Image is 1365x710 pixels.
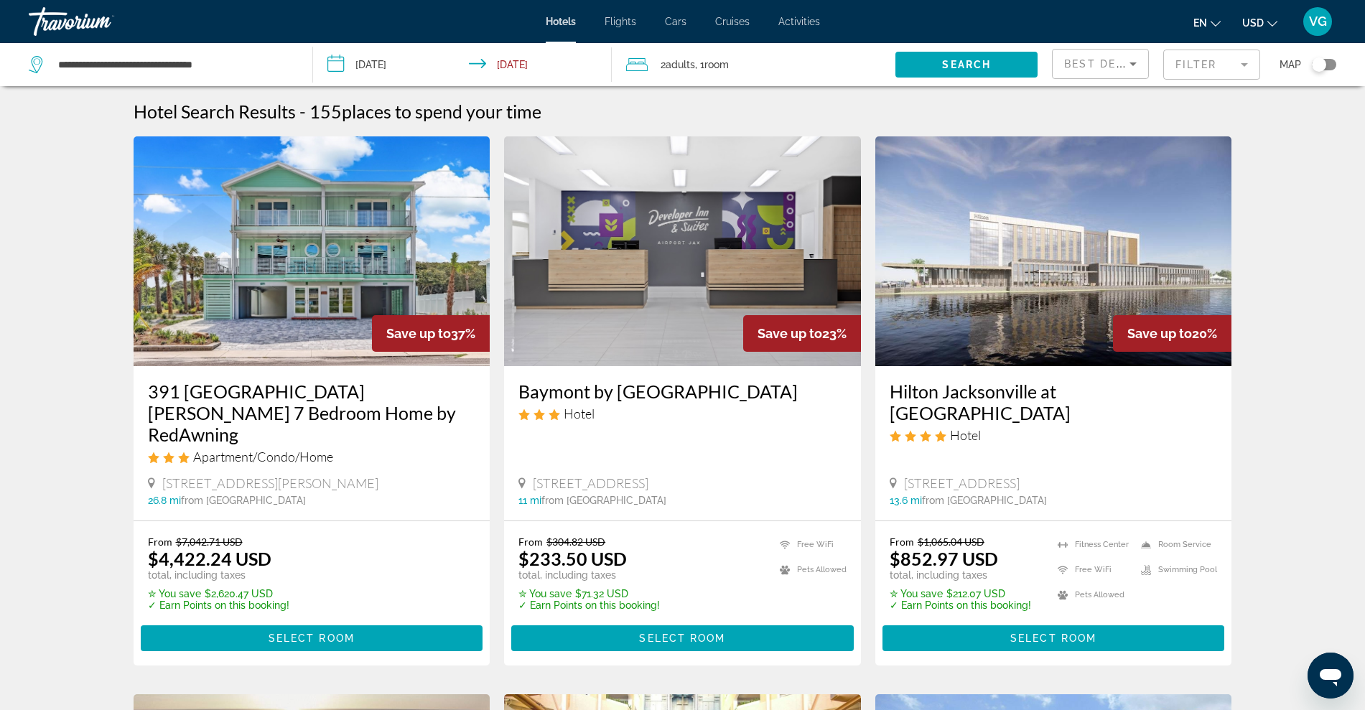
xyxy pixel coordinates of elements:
[922,495,1047,506] span: from [GEOGRAPHIC_DATA]
[695,55,729,75] span: , 1
[1309,14,1327,29] span: VG
[1050,586,1134,604] li: Pets Allowed
[758,326,822,341] span: Save up to
[504,136,861,366] img: Hotel image
[148,548,271,569] ins: $4,422.24 USD
[704,59,729,70] span: Room
[518,380,847,402] a: Baymont by [GEOGRAPHIC_DATA]
[518,495,541,506] span: 11 mi
[773,561,847,579] li: Pets Allowed
[904,475,1020,491] span: [STREET_ADDRESS]
[875,136,1232,366] img: Hotel image
[1242,12,1277,33] button: Change currency
[890,569,1031,581] p: total, including taxes
[309,101,541,122] h2: 155
[1308,653,1354,699] iframe: Button to launch messaging window
[890,588,943,599] span: ✮ You save
[141,625,483,651] button: Select Room
[1280,55,1301,75] span: Map
[1064,55,1137,73] mat-select: Sort by
[541,495,666,506] span: from [GEOGRAPHIC_DATA]
[141,628,483,644] a: Select Room
[518,536,543,548] span: From
[890,380,1218,424] a: Hilton Jacksonville at [GEOGRAPHIC_DATA]
[882,625,1225,651] button: Select Room
[1134,536,1217,553] li: Room Service
[918,536,984,548] del: $1,065.04 USD
[148,588,201,599] span: ✮ You save
[193,449,333,464] span: Apartment/Condo/Home
[1010,632,1096,644] span: Select Room
[29,3,172,40] a: Travorium
[148,495,181,506] span: 26.8 mi
[148,588,289,599] p: $2,620.47 USD
[890,495,922,506] span: 13.6 mi
[148,569,289,581] p: total, including taxes
[546,536,605,548] del: $304.82 USD
[1127,326,1192,341] span: Save up to
[518,588,660,599] p: $71.32 USD
[134,101,296,122] h1: Hotel Search Results
[511,628,854,644] a: Select Room
[518,406,847,421] div: 3 star Hotel
[299,101,306,122] span: -
[666,59,695,70] span: Adults
[895,52,1038,78] button: Search
[148,380,476,445] a: 391 [GEOGRAPHIC_DATA][PERSON_NAME] 7 Bedroom Home by RedAwning
[518,599,660,611] p: ✓ Earn Points on this booking!
[313,43,612,86] button: Check-in date: Jan 15, 2026 Check-out date: Jan 19, 2026
[148,599,289,611] p: ✓ Earn Points on this booking!
[1050,561,1134,579] li: Free WiFi
[605,16,636,27] a: Flights
[1163,49,1260,80] button: Filter
[181,495,306,506] span: from [GEOGRAPHIC_DATA]
[342,101,541,122] span: places to spend your time
[950,427,981,443] span: Hotel
[533,475,648,491] span: [STREET_ADDRESS]
[1134,561,1217,579] li: Swimming Pool
[518,548,627,569] ins: $233.50 USD
[148,449,476,464] div: 3 star Apartment
[639,632,725,644] span: Select Room
[942,59,991,70] span: Search
[176,536,243,548] del: $7,042.71 USD
[511,625,854,651] button: Select Room
[890,599,1031,611] p: ✓ Earn Points on this booking!
[564,406,595,421] span: Hotel
[661,55,695,75] span: 2
[1113,315,1231,352] div: 20%
[269,632,355,644] span: Select Room
[1050,536,1134,553] li: Fitness Center
[890,427,1218,443] div: 4 star Hotel
[612,43,896,86] button: Travelers: 2 adults, 0 children
[1299,6,1336,37] button: User Menu
[1064,58,1139,70] span: Best Deals
[665,16,686,27] a: Cars
[890,548,998,569] ins: $852.97 USD
[778,16,820,27] a: Activities
[1193,17,1207,29] span: en
[743,315,861,352] div: 23%
[1242,17,1264,29] span: USD
[162,475,378,491] span: [STREET_ADDRESS][PERSON_NAME]
[546,16,576,27] a: Hotels
[882,628,1225,644] a: Select Room
[372,315,490,352] div: 37%
[518,569,660,581] p: total, including taxes
[148,536,172,548] span: From
[134,136,490,366] img: Hotel image
[1301,58,1336,71] button: Toggle map
[1193,12,1221,33] button: Change language
[715,16,750,27] a: Cruises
